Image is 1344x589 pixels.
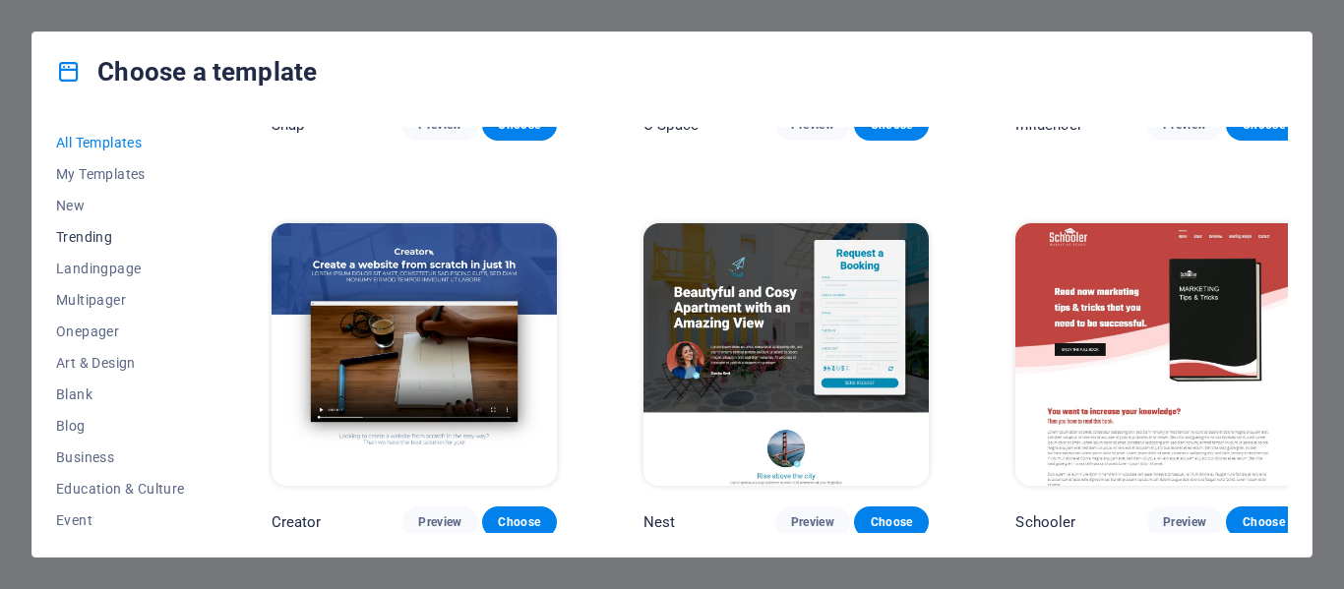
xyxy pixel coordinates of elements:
button: Landingpage [56,253,185,284]
span: Preview [791,514,834,530]
span: Choose [498,514,541,530]
span: New [56,198,185,213]
button: Business [56,442,185,473]
button: Blog [56,410,185,442]
span: Blank [56,386,185,402]
span: Landingpage [56,261,185,276]
button: Education & Culture [56,473,185,504]
button: Choose [1226,506,1301,538]
p: Creator [272,512,322,532]
button: Preview [775,506,850,538]
button: Onepager [56,316,185,347]
span: All Templates [56,135,185,150]
button: Choose [482,506,557,538]
button: Preview [1147,506,1222,538]
p: Nest [643,512,676,532]
img: Nest [643,223,929,487]
button: Event [56,504,185,536]
img: Creator [272,223,557,487]
h4: Choose a template [56,56,317,88]
span: Art & Design [56,355,185,371]
span: Preview [418,514,461,530]
button: All Templates [56,127,185,158]
button: Choose [854,506,929,538]
span: Preview [1163,514,1206,530]
button: My Templates [56,158,185,190]
span: Choose [1242,514,1285,530]
img: Schooler [1015,223,1301,487]
span: Multipager [56,292,185,308]
span: Choose [870,514,913,530]
span: My Templates [56,166,185,182]
p: Schooler [1015,512,1075,532]
button: Art & Design [56,347,185,379]
button: New [56,190,185,221]
button: Preview [402,506,477,538]
button: Trending [56,221,185,253]
button: Multipager [56,284,185,316]
span: Trending [56,229,185,245]
span: Business [56,449,185,465]
span: Education & Culture [56,481,185,497]
span: Blog [56,418,185,434]
span: Onepager [56,324,185,339]
button: Blank [56,379,185,410]
span: Event [56,512,185,528]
